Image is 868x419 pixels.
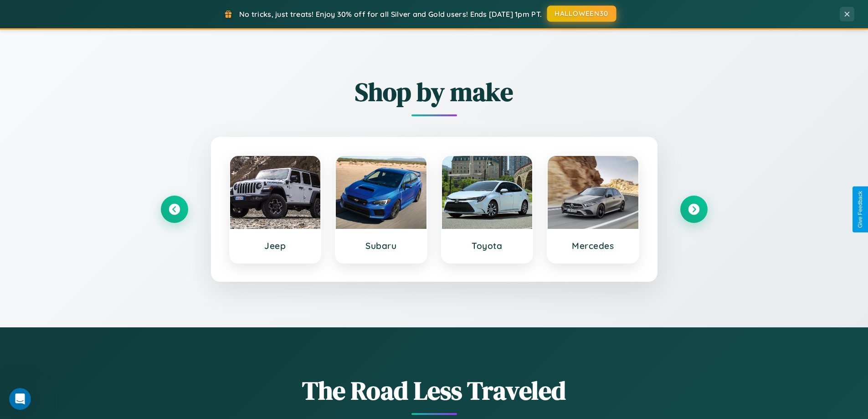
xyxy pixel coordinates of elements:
h3: Mercedes [557,240,629,251]
h3: Toyota [451,240,524,251]
h3: Jeep [239,240,312,251]
h1: The Road Less Traveled [161,373,708,408]
span: No tricks, just treats! Enjoy 30% off for all Silver and Gold users! Ends [DATE] 1pm PT. [239,10,542,19]
button: HALLOWEEN30 [547,5,616,22]
iframe: Intercom live chat [9,388,31,410]
h2: Shop by make [161,74,708,109]
h3: Subaru [345,240,417,251]
div: Give Feedback [857,191,863,228]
